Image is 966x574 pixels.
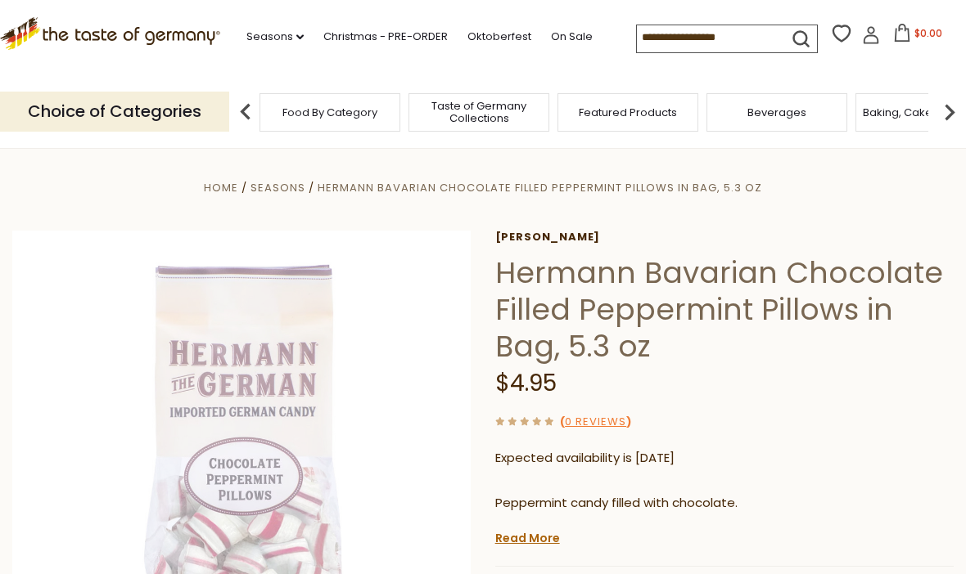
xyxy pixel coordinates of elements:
a: 0 Reviews [565,414,626,431]
p: Expected availability is [DATE] [495,448,954,469]
a: Home [204,180,238,195]
a: Hermann Bavarian Chocolate Filled Peppermint Pillows in Bag, 5.3 oz [318,180,762,195]
a: Seasons [246,28,304,46]
span: ( ) [560,414,631,429]
a: Seasons [251,180,305,195]
p: Peppermint candy filled with chocolate. [495,493,954,513]
img: previous arrow [229,96,262,128]
a: Food By Category [282,106,377,119]
a: Oktoberfest [467,28,531,46]
a: Beverages [747,106,806,119]
a: Christmas - PRE-ORDER [323,28,448,46]
p: Produced in [GEOGRAPHIC_DATA], close to the spring of the Danube in the Swabian hills of [GEOGRAP... [495,526,954,546]
button: $0.00 [883,24,953,48]
span: $4.95 [495,367,557,399]
img: next arrow [933,96,966,128]
span: $0.00 [914,26,942,40]
a: On Sale [551,28,593,46]
h1: Hermann Bavarian Chocolate Filled Peppermint Pillows in Bag, 5.3 oz [495,254,954,365]
a: Featured Products [579,106,677,119]
a: [PERSON_NAME] [495,231,954,244]
a: Read More [495,530,560,546]
a: Taste of Germany Collections [413,100,544,124]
